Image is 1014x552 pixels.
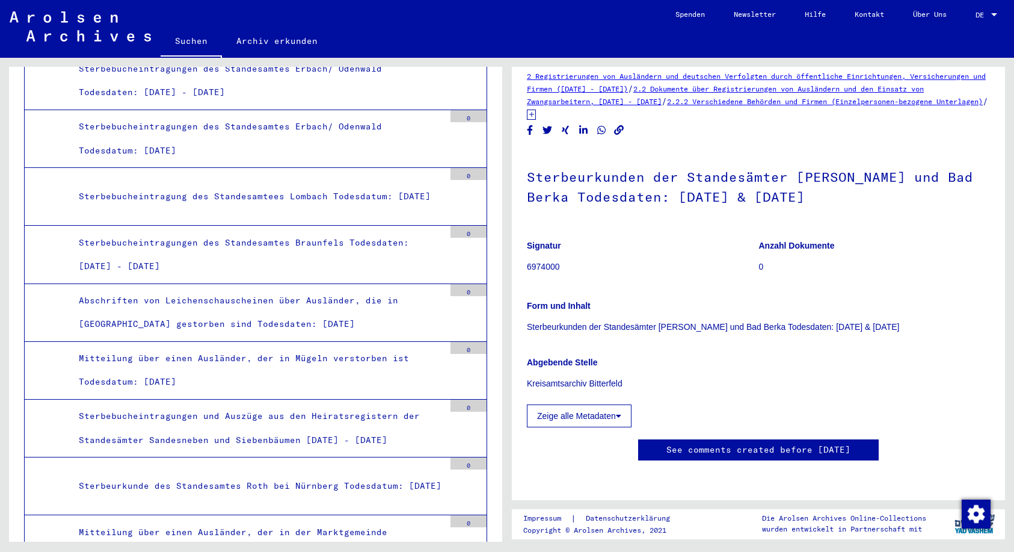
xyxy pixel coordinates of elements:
[70,115,444,162] div: Sterbebucheintragungen des Standesamtes Erbach/ Odenwald Todesdatum: [DATE]
[976,11,989,19] span: DE
[759,261,991,273] p: 0
[527,377,990,390] p: Kreisamtsarchiv Bitterfeld
[70,405,444,451] div: Sterbebucheintragungen und Auszüge aus den Heiratsregistern der Standesämter Sandesneben und Sieb...
[762,524,926,535] p: wurden entwickelt in Partnerschaft mit
[450,110,487,122] div: 0
[70,474,444,498] div: Sterbeurkunde des Standesamtes Roth bei Nürnberg Todesdatum: [DATE]
[70,289,444,336] div: Abschriften von Leichenschauscheinen über Ausländer, die in [GEOGRAPHIC_DATA] gestorben sind Tode...
[762,513,926,524] p: Die Arolsen Archives Online-Collections
[450,226,487,238] div: 0
[450,284,487,296] div: 0
[527,301,591,311] b: Form und Inhalt
[962,500,991,529] img: Zustimmung ändern
[613,123,625,138] button: Copy link
[759,241,835,250] b: Anzahl Dokumente
[10,11,151,42] img: Arolsen_neg.svg
[527,358,597,367] b: Abgebende Stelle
[70,231,444,278] div: Sterbebucheintragungen des Standesamtes Braunfels Todesdaten: [DATE] - [DATE]
[70,57,444,104] div: Sterbebucheintragungen des Standesamtes Erbach/ Odenwald Todesdaten: [DATE] - [DATE]
[559,123,572,138] button: Share on Xing
[527,321,990,333] p: Sterbeurkunden der Standesämter [PERSON_NAME] und Bad Berka Todesdaten: [DATE] & [DATE]
[222,26,332,55] a: Archiv erkunden
[527,72,986,93] a: 2 Registrierungen von Ausländern und deutschen Verfolgten durch öffentliche Einrichtungen, Versic...
[983,96,988,107] span: /
[667,97,983,106] a: 2.2.2 Verschiedene Behörden und Firmen (Einzelpersonen-bezogene Unterlagen)
[450,457,487,470] div: 0
[524,123,536,138] button: Share on Facebook
[527,405,631,427] button: Zeige alle Metadaten
[527,84,924,106] a: 2.2 Dokumente über Registrierungen von Ausländern und den Einsatz von Zwangsarbeitern, [DATE] - [...
[523,512,571,525] a: Impressum
[450,168,487,180] div: 0
[666,444,850,456] a: See comments created before [DATE]
[576,512,684,525] a: Datenschutzerklärung
[595,123,608,138] button: Share on WhatsApp
[527,261,758,273] p: 6974000
[577,123,590,138] button: Share on LinkedIn
[70,347,444,394] div: Mitteilung über einen Ausländer, der in Mügeln verstorben ist Todesdatum: [DATE]
[952,509,997,539] img: yv_logo.png
[541,123,554,138] button: Share on Twitter
[523,525,684,536] p: Copyright © Arolsen Archives, 2021
[161,26,222,58] a: Suchen
[450,400,487,412] div: 0
[450,342,487,354] div: 0
[662,96,667,107] span: /
[527,241,561,250] b: Signatur
[527,149,990,222] h1: Sterbeurkunden der Standesämter [PERSON_NAME] und Bad Berka Todesdaten: [DATE] & [DATE]
[450,515,487,527] div: 0
[961,499,990,528] div: Zustimmung ändern
[70,185,444,208] div: Sterbebucheintragung des Standesamtees Lombach Todesdatum: [DATE]
[523,512,684,525] div: |
[628,83,633,94] span: /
